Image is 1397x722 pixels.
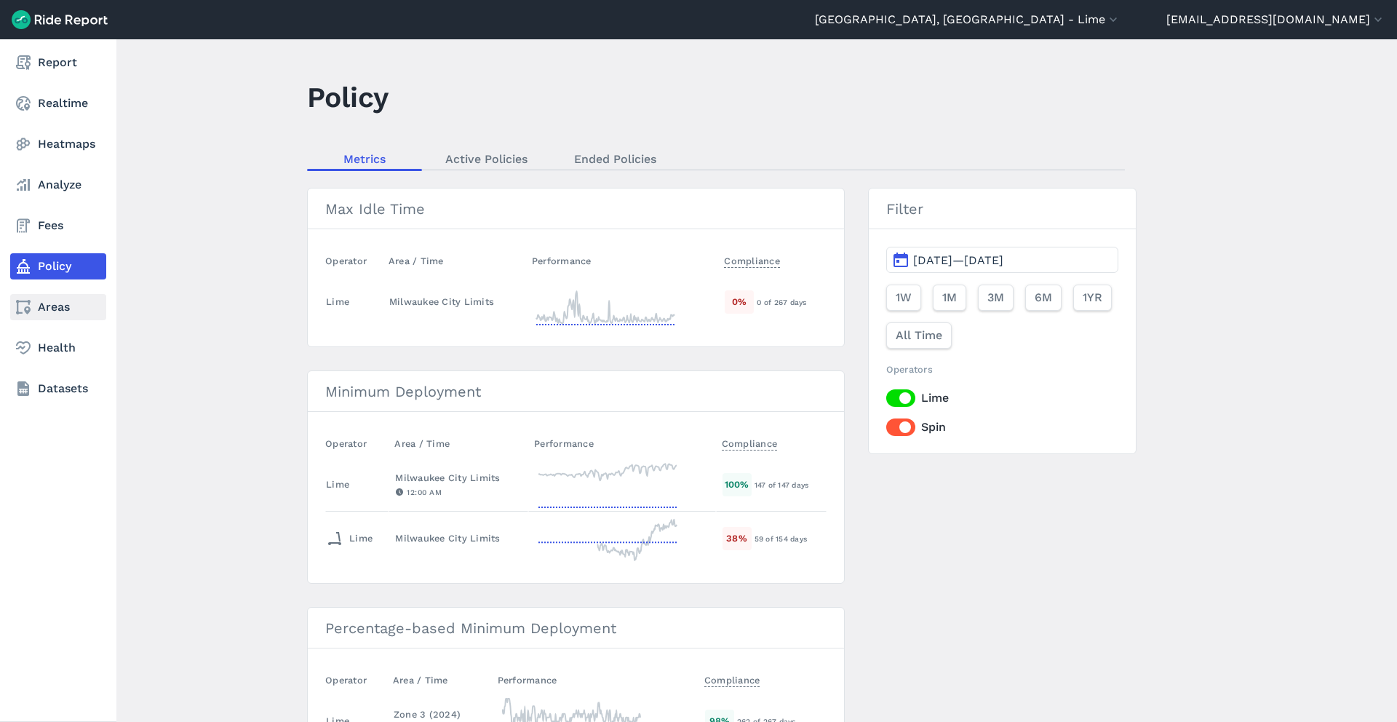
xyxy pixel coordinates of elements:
a: Datasets [10,376,106,402]
a: Ended Policies [551,148,680,170]
button: 6M [1025,285,1062,311]
a: Analyze [10,172,106,198]
span: 6M [1035,289,1052,306]
a: Heatmaps [10,131,106,157]
div: 0 % [725,290,754,313]
div: Milwaukee City Limits [395,471,522,485]
h3: Minimum Deployment [308,371,844,412]
th: Area / Time [389,429,528,458]
div: 38 % [723,527,752,550]
a: Realtime [10,90,106,116]
th: Area / Time [387,666,492,694]
button: 1YR [1073,285,1112,311]
span: Compliance [722,434,778,451]
a: Fees [10,213,106,239]
label: Lime [886,389,1118,407]
th: Area / Time [383,247,526,275]
th: Performance [526,247,719,275]
div: 0 of 267 days [757,295,825,309]
div: 12:00 AM [395,485,522,499]
span: Compliance [704,670,760,687]
th: Performance [492,666,698,694]
button: [GEOGRAPHIC_DATA], [GEOGRAPHIC_DATA] - Lime [815,11,1121,28]
h3: Filter [869,189,1136,229]
button: 1W [886,285,921,311]
a: Active Policies [422,148,551,170]
a: Policy [10,253,106,279]
span: [DATE]—[DATE] [913,253,1003,267]
span: All Time [896,327,942,344]
span: 1M [942,289,957,306]
a: Areas [10,294,106,320]
h1: Policy [307,77,389,117]
button: [DATE]—[DATE] [886,247,1118,273]
label: Spin [886,418,1118,436]
h3: Max Idle Time [308,189,844,229]
div: Lime [326,477,349,491]
span: 3M [987,289,1004,306]
a: Health [10,335,106,361]
th: Operator [325,247,383,275]
div: 100 % [723,473,752,496]
th: Operator [325,429,389,458]
span: Compliance [724,251,780,268]
span: 1YR [1083,289,1102,306]
div: Zone 3 (2024) [394,707,485,721]
button: 1M [933,285,966,311]
button: All Time [886,322,952,349]
a: Report [10,49,106,76]
button: 3M [978,285,1014,311]
a: Metrics [307,148,422,170]
h3: Percentage-based Minimum Deployment [308,608,844,648]
img: Ride Report [12,10,108,29]
th: Performance [528,429,716,458]
div: Lime [326,527,373,550]
div: Milwaukee City Limits [389,295,520,309]
span: Operators [886,364,933,375]
div: 147 of 147 days [755,478,826,491]
th: Operator [325,666,387,694]
span: 1W [896,289,912,306]
button: [EMAIL_ADDRESS][DOMAIN_NAME] [1166,11,1385,28]
div: 59 of 154 days [755,532,826,545]
div: Lime [326,295,349,309]
div: Milwaukee City Limits [395,531,522,545]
